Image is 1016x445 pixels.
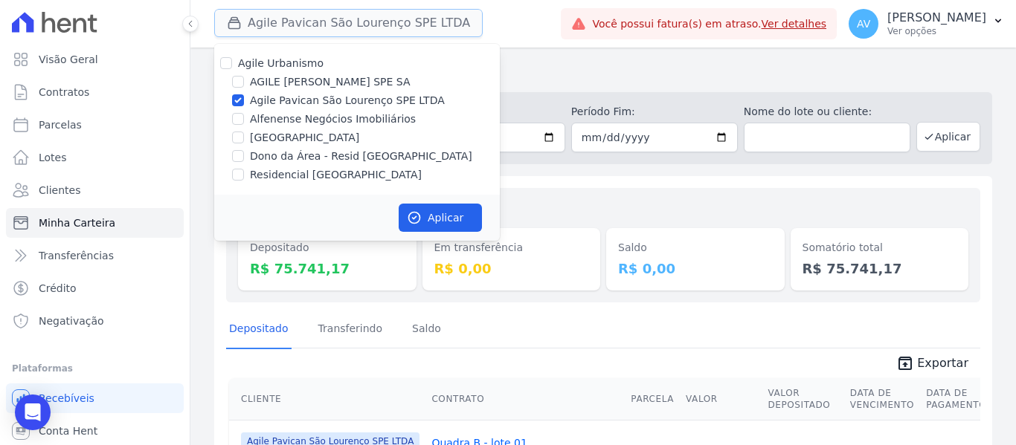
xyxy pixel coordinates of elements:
dd: R$ 75.741,17 [803,259,957,279]
a: Lotes [6,143,184,172]
dt: Saldo [618,240,773,256]
div: Open Intercom Messenger [15,394,51,430]
span: Conta Hent [39,423,97,438]
span: Recebíveis [39,391,94,406]
span: Você possui fatura(s) em atraso. [592,16,826,32]
label: Período Fim: [571,104,738,120]
a: Parcelas [6,110,184,140]
a: Minha Carteira [6,208,184,238]
label: Dono da Área - Resid [GEOGRAPHIC_DATA] [250,149,472,164]
button: Aplicar [399,204,482,232]
span: Crédito [39,281,77,296]
a: Transferências [6,241,184,270]
th: Valor [680,378,762,420]
label: Agile Urbanismo [238,57,324,69]
label: Agile Pavican São Lourenço SPE LTDA [250,93,445,108]
span: Negativação [39,314,104,328]
a: Saldo [409,311,444,349]
span: Clientes [39,183,80,198]
a: Contratos [6,77,184,107]
span: Transferências [39,248,114,263]
th: Data de Vencimento [844,378,920,420]
th: Contrato [425,378,625,420]
i: unarchive [896,354,914,372]
div: Plataformas [12,360,178,377]
a: Crédito [6,273,184,303]
dt: Depositado [250,240,405,256]
dt: Em transferência [434,240,589,256]
dd: R$ 75.741,17 [250,259,405,279]
button: Aplicar [916,122,980,152]
span: Exportar [917,354,968,372]
button: AV [PERSON_NAME] Ver opções [837,3,1016,45]
p: Ver opções [887,25,986,37]
dt: Somatório total [803,240,957,256]
p: [PERSON_NAME] [887,10,986,25]
h2: Minha Carteira [214,59,992,86]
th: Data de Pagamento [920,378,992,420]
label: Residencial [GEOGRAPHIC_DATA] [250,167,422,183]
label: Nome do lote ou cliente: [744,104,910,120]
dd: R$ 0,00 [434,259,589,279]
label: AGILE [PERSON_NAME] SPE SA [250,74,411,90]
dd: R$ 0,00 [618,259,773,279]
span: Visão Geral [39,52,98,67]
th: Parcela [625,378,680,420]
th: Cliente [229,378,425,420]
span: AV [857,19,870,29]
a: Depositado [226,311,292,349]
a: Visão Geral [6,45,184,74]
span: Parcelas [39,117,82,132]
a: Transferindo [315,311,386,349]
a: Clientes [6,175,184,205]
a: Ver detalhes [762,18,827,30]
button: Agile Pavican São Lourenço SPE LTDA [214,9,483,37]
label: Alfenense Negócios Imobiliários [250,111,416,127]
label: [GEOGRAPHIC_DATA] [250,130,359,146]
a: unarchive Exportar [884,354,980,375]
span: Lotes [39,150,67,165]
a: Recebíveis [6,383,184,413]
span: Minha Carteira [39,215,115,230]
a: Negativação [6,306,184,336]
span: Contratos [39,85,89,100]
th: Valor Depositado [762,378,843,420]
